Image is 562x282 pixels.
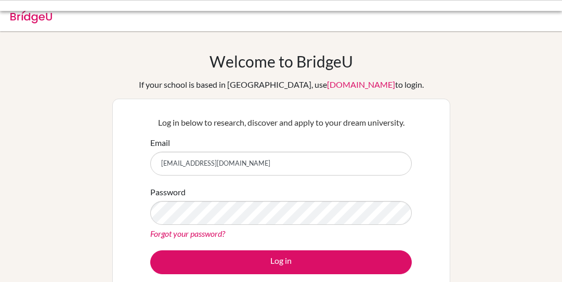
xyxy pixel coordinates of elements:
[150,137,170,149] label: Email
[150,116,412,129] p: Log in below to research, discover and apply to your dream university.
[139,78,424,91] div: If your school is based in [GEOGRAPHIC_DATA], use to login.
[210,52,353,71] h1: Welcome to BridgeU
[327,79,395,89] a: [DOMAIN_NAME]
[32,8,375,21] div: error
[150,229,225,238] a: Forgot your password?
[150,250,412,274] button: Log in
[10,7,52,23] img: Bridge-U
[150,186,186,198] label: Password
